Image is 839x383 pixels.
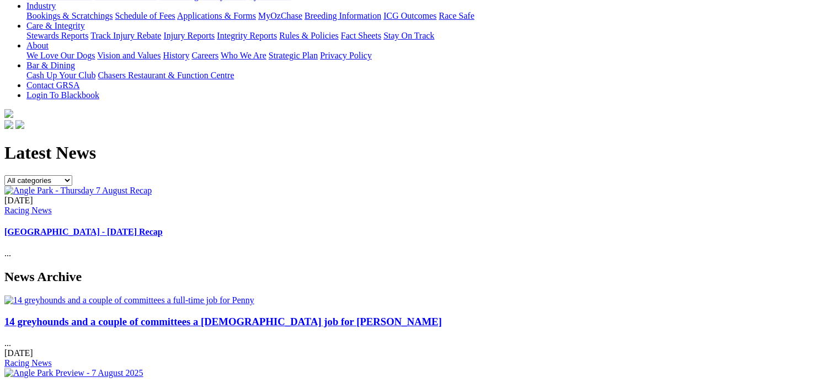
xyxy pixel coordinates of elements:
img: Angle Park Preview - 7 August 2025 [4,368,143,378]
a: Injury Reports [163,31,215,40]
a: [GEOGRAPHIC_DATA] - [DATE] Recap [4,227,163,236]
a: Cash Up Your Club [26,71,95,80]
a: MyOzChase [258,11,302,20]
img: 14 greyhounds and a couple of committees a full-time job for Penny [4,295,254,305]
span: [DATE] [4,196,33,205]
a: Schedule of Fees [115,11,175,20]
a: Racing News [4,358,52,368]
img: twitter.svg [15,120,24,129]
div: ... [4,196,835,259]
h2: News Archive [4,269,835,284]
a: Vision and Values [97,51,161,60]
a: Race Safe [439,11,474,20]
div: Bar & Dining [26,71,835,80]
a: Track Injury Rebate [90,31,161,40]
a: History [163,51,189,60]
img: Angle Park - Thursday 7 August Recap [4,186,152,196]
a: Breeding Information [304,11,381,20]
a: Rules & Policies [279,31,339,40]
img: facebook.svg [4,120,13,129]
a: Privacy Policy [320,51,372,60]
a: Industry [26,1,56,10]
div: About [26,51,835,61]
a: Stewards Reports [26,31,88,40]
a: Chasers Restaurant & Function Centre [98,71,234,80]
div: ... [4,316,835,368]
a: Stay On Track [383,31,434,40]
a: ICG Outcomes [383,11,436,20]
a: Applications & Forms [177,11,256,20]
div: Care & Integrity [26,31,835,41]
a: Bar & Dining [26,61,75,70]
a: Bookings & Scratchings [26,11,113,20]
a: Fact Sheets [341,31,381,40]
a: We Love Our Dogs [26,51,95,60]
h1: Latest News [4,143,835,163]
a: Who We Are [221,51,266,60]
a: 14 greyhounds and a couple of committees a [DEMOGRAPHIC_DATA] job for [PERSON_NAME] [4,316,442,327]
a: Login To Blackbook [26,90,99,100]
a: Careers [191,51,218,60]
span: [DATE] [4,348,33,358]
a: Care & Integrity [26,21,85,30]
img: logo-grsa-white.png [4,109,13,118]
a: Racing News [4,206,52,215]
a: About [26,41,49,50]
a: Contact GRSA [26,80,79,90]
a: Strategic Plan [269,51,318,60]
a: Integrity Reports [217,31,277,40]
div: Industry [26,11,835,21]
